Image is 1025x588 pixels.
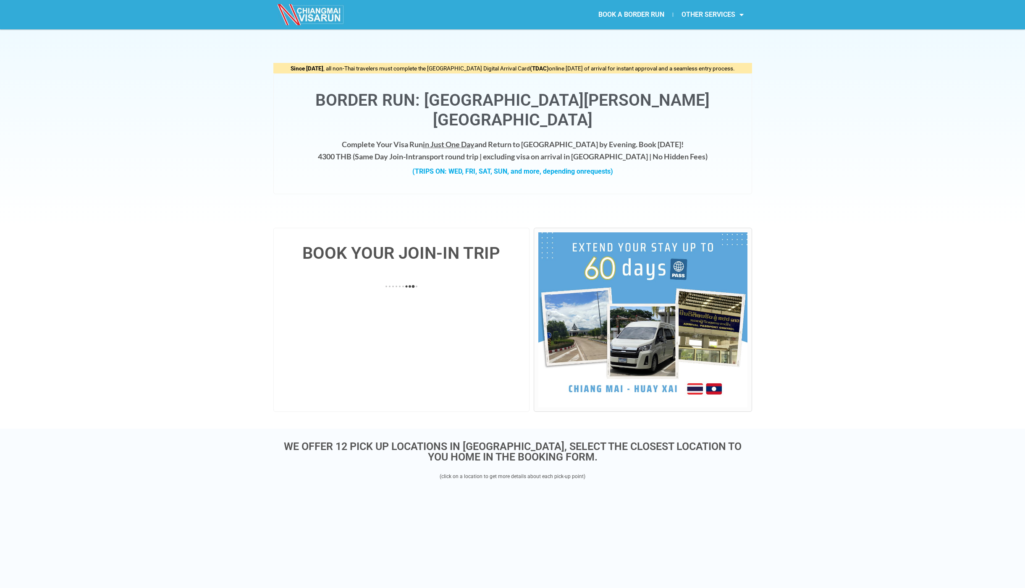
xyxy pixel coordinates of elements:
[355,152,412,161] strong: Same Day Join-In
[423,140,474,149] span: in Just One Day
[530,65,549,72] strong: (TDAC)
[513,5,752,24] nav: Menu
[440,474,585,479] span: (click on a location to get more details about each pick-up point)
[278,441,748,462] h3: WE OFFER 12 PICK UP LOCATIONS IN [GEOGRAPHIC_DATA], SELECT THE CLOSEST LOCATION TO YOU HOME IN TH...
[282,138,743,163] h4: Complete Your Visa Run and Return to [GEOGRAPHIC_DATA] by Evening. Book [DATE]! 4300 THB ( transp...
[291,65,323,72] strong: Since [DATE]
[584,167,613,175] span: requests)
[282,245,521,262] h4: BOOK YOUR JOIN-IN TRIP
[282,91,743,130] h1: Border Run: [GEOGRAPHIC_DATA][PERSON_NAME][GEOGRAPHIC_DATA]
[412,167,613,175] strong: (TRIPS ON: WED, FRI, SAT, SUN, and more, depending on
[590,5,673,24] a: BOOK A BORDER RUN
[673,5,752,24] a: OTHER SERVICES
[291,65,735,72] span: , all non-Thai travelers must complete the [GEOGRAPHIC_DATA] Digital Arrival Card online [DATE] o...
